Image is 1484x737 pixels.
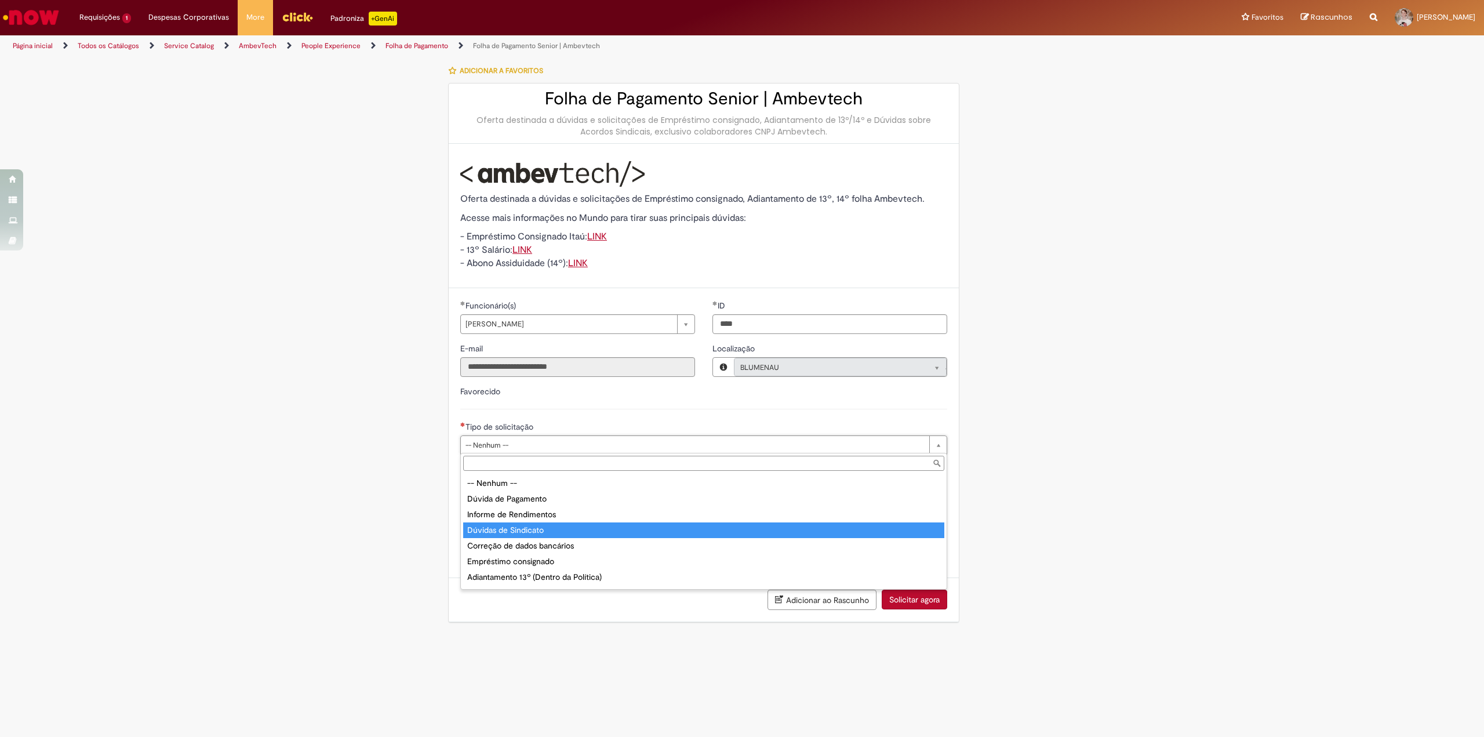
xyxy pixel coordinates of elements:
[463,585,944,601] div: Adiantamento abono assiduidade - 14º (Dentro da Política)
[463,554,944,569] div: Empréstimo consignado
[463,475,944,491] div: -- Nenhum --
[463,522,944,538] div: Dúvidas de Sindicato
[463,491,944,507] div: Dúvida de Pagamento
[461,473,947,589] ul: Tipo de solicitação
[463,507,944,522] div: Informe de Rendimentos
[463,538,944,554] div: Correção de dados bancários
[463,569,944,585] div: Adiantamento 13º (Dentro da Política)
